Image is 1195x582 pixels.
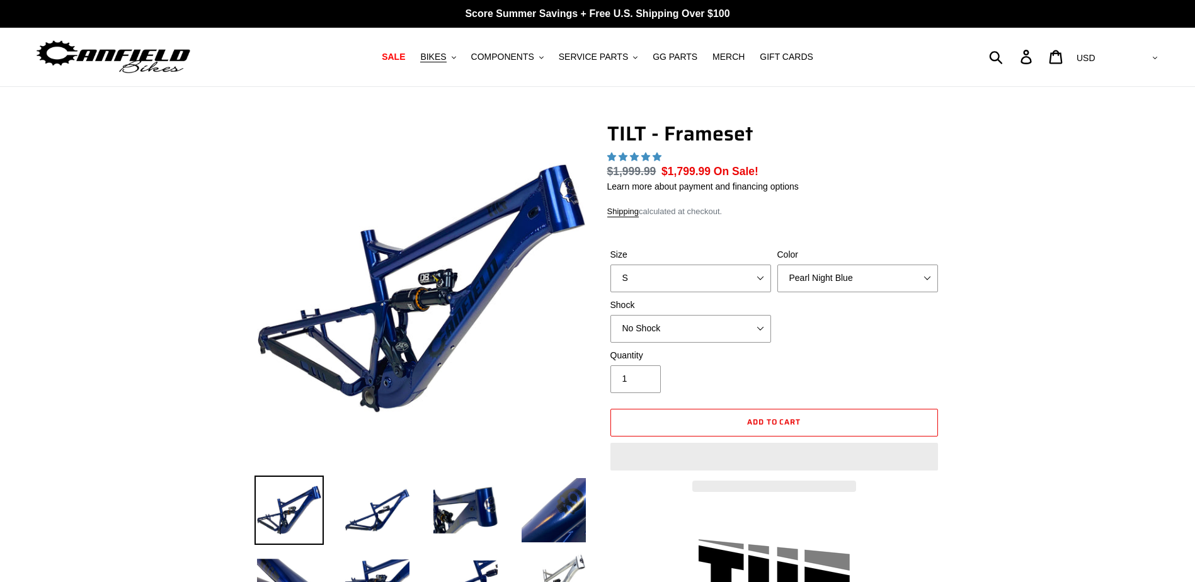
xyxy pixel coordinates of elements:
label: Shock [610,299,771,312]
span: $1,799.99 [661,165,711,178]
button: Add to cart [610,409,938,437]
span: COMPONENTS [471,52,534,62]
span: SERVICE PARTS [559,52,628,62]
button: COMPONENTS [465,48,550,66]
img: Load image into Gallery viewer, TILT - Frameset [254,476,324,545]
s: $1,999.99 [607,165,656,178]
span: GG PARTS [653,52,697,62]
img: Load image into Gallery viewer, TILT - Frameset [519,476,588,545]
label: Quantity [610,349,771,362]
input: Search [996,43,1028,71]
img: Canfield Bikes [35,37,192,77]
span: Add to cart [747,416,801,428]
img: Load image into Gallery viewer, TILT - Frameset [431,476,500,545]
span: On Sale! [714,163,758,180]
span: 5.00 stars [607,152,664,162]
label: Size [610,248,771,261]
h1: TILT - Frameset [607,122,941,145]
a: Shipping [607,207,639,217]
a: GIFT CARDS [753,48,820,66]
button: SERVICE PARTS [552,48,644,66]
label: Color [777,248,938,261]
span: BIKES [420,52,446,62]
img: Load image into Gallery viewer, TILT - Frameset [343,476,412,545]
a: Learn more about payment and financing options [607,181,799,191]
a: GG PARTS [646,48,704,66]
a: MERCH [706,48,751,66]
span: SALE [382,52,405,62]
div: calculated at checkout. [607,205,941,218]
img: TILT - Frameset [257,124,586,453]
span: MERCH [712,52,745,62]
button: BIKES [414,48,462,66]
span: GIFT CARDS [760,52,813,62]
a: SALE [375,48,411,66]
